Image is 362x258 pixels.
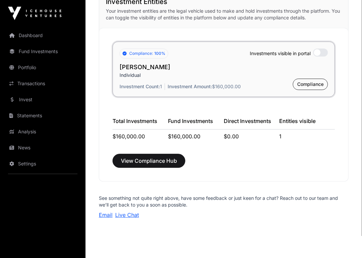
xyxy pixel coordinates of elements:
a: View Compliance Hub [113,160,185,167]
span: Investments visible in portal [250,50,311,57]
a: Invest [5,92,80,107]
div: $160,000.00 [168,132,224,140]
p: Your investment entities are the legal vehicle used to make and hold investments through the plat... [106,8,342,21]
div: 1 [280,132,335,140]
a: Statements [5,108,80,123]
a: Analysis [5,124,80,139]
p: See something not quite right above, have some feedback or just keen for a chat? Reach out to our... [99,195,349,208]
a: Email [99,212,113,218]
a: Dashboard [5,28,80,43]
div: Entities visible [280,117,335,130]
a: Portfolio [5,60,80,75]
span: View Compliance Hub [121,157,177,165]
span: Compliance [297,81,324,88]
a: Transactions [5,76,80,91]
div: Total Investments [113,117,168,130]
span: 100% [154,51,165,56]
span: Compliance: [129,51,153,56]
div: $0.00 [224,132,280,140]
a: News [5,140,80,155]
span: Investment Amount: [168,84,212,89]
a: Fund Investments [5,44,80,59]
h2: [PERSON_NAME] [120,62,328,72]
button: Compliance [293,79,328,90]
a: Settings [5,156,80,171]
div: Direct Investments [224,117,280,130]
p: $160,000.00 [168,83,241,90]
div: 聊天小组件 [329,226,362,258]
a: Live Chat [115,212,139,218]
iframe: Chat Widget [329,226,362,258]
img: Icehouse Ventures Logo [8,7,61,20]
div: $160,000.00 [113,132,168,140]
p: Individual [120,72,328,79]
button: View Compliance Hub [113,154,185,168]
label: Minimum 1 Entity Active [313,48,328,56]
div: Fund Investments [168,117,224,130]
p: 1 [120,83,165,90]
span: Investment Count: [120,84,160,89]
a: Compliance [293,83,328,89]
